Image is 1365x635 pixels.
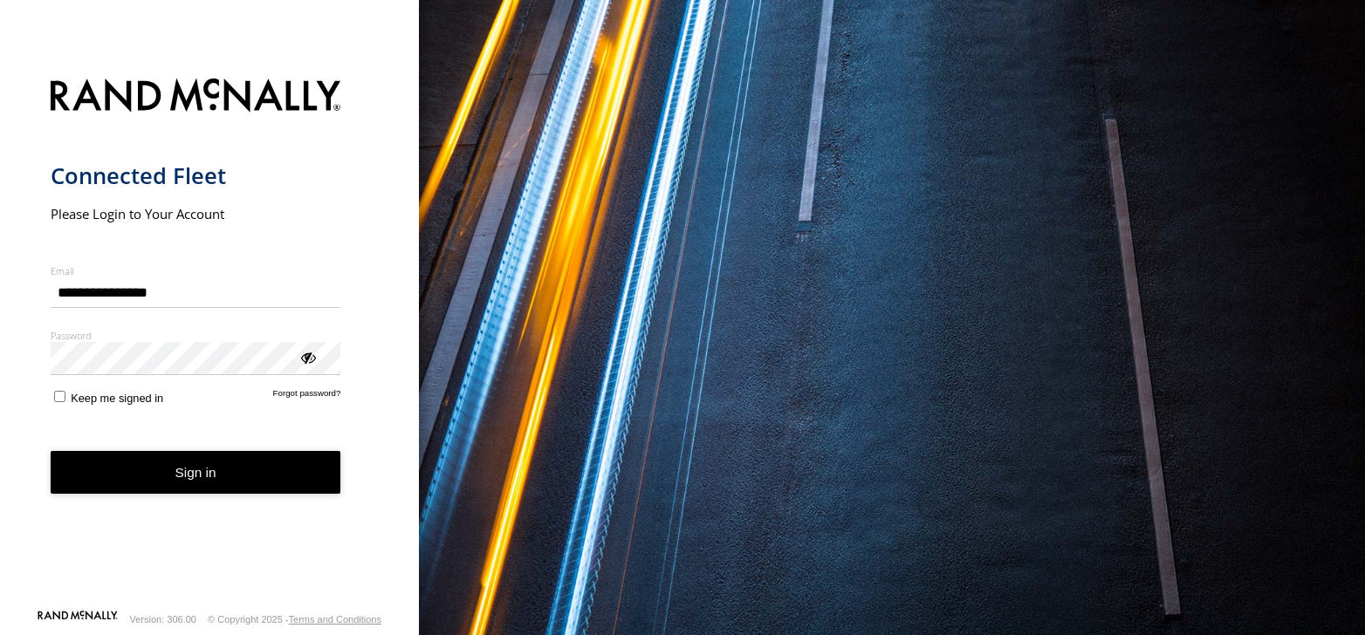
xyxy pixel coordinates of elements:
div: ViewPassword [298,348,316,365]
div: Version: 306.00 [130,614,196,625]
a: Terms and Conditions [289,614,381,625]
form: main [51,68,369,609]
a: Forgot password? [273,388,341,405]
h1: Connected Fleet [51,161,341,190]
div: © Copyright 2025 - [208,614,381,625]
label: Email [51,264,341,277]
input: Keep me signed in [54,391,65,402]
label: Password [51,329,341,342]
span: Keep me signed in [71,392,163,405]
h2: Please Login to Your Account [51,205,341,222]
img: Rand McNally [51,75,341,119]
button: Sign in [51,451,341,494]
a: Visit our Website [38,611,118,628]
